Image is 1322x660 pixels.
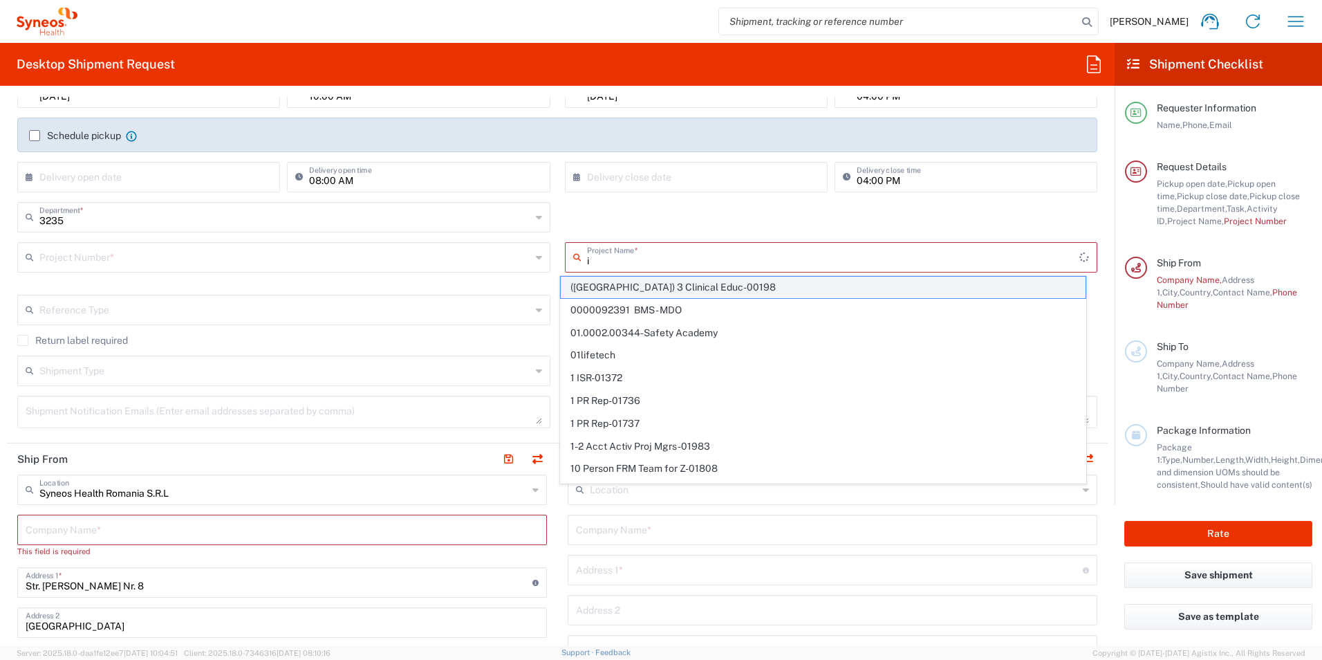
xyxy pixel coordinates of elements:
[1124,521,1312,547] button: Rate
[1162,455,1182,465] span: Type,
[1162,371,1180,381] span: City,
[561,413,1086,434] span: 1 PR Rep-01737
[1157,275,1222,285] span: Company Name,
[561,300,1086,321] span: 0000092391 BMS - MDO
[1227,203,1247,214] span: Task,
[1157,341,1189,352] span: Ship To
[184,649,330,657] span: Client: 2025.18.0-7346316
[1177,191,1249,201] span: Pickup close date,
[561,648,596,657] a: Support
[1216,455,1245,465] span: Length,
[1167,216,1224,226] span: Project Name,
[1180,287,1213,297] span: Country,
[1271,455,1300,465] span: Height,
[719,8,1077,35] input: Shipment, tracking or reference number
[561,481,1086,502] span: 10 person rebadge-01344
[1200,479,1312,490] span: Should have valid content(s)
[1213,371,1272,381] span: Contact Name,
[17,452,68,466] h2: Ship From
[561,277,1086,298] span: ([GEOGRAPHIC_DATA]) 3 Clinical Educ-00198
[1245,455,1271,465] span: Width,
[29,130,121,141] label: Schedule pickup
[561,390,1086,412] span: 1 PR Rep-01736
[1209,120,1232,130] span: Email
[561,436,1086,457] span: 1-2 Acct Activ Proj Mgrs-01983
[1157,102,1256,113] span: Requester Information
[1157,257,1201,268] span: Ship From
[1127,56,1263,73] h2: Shipment Checklist
[565,273,1098,285] div: This field is required
[17,335,128,346] label: Return label required
[1180,371,1213,381] span: Country,
[595,648,631,657] a: Feedback
[1157,178,1227,189] span: Pickup open date,
[1157,442,1192,465] span: Package 1:
[1182,120,1209,130] span: Phone,
[17,56,175,73] h2: Desktop Shipment Request
[1092,647,1305,659] span: Copyright © [DATE]-[DATE] Agistix Inc., All Rights Reserved
[1110,15,1189,28] span: [PERSON_NAME]
[1157,120,1182,130] span: Name,
[277,649,330,657] span: [DATE] 08:10:16
[561,322,1086,344] span: 01.0002.00344-Safety Academy
[1182,455,1216,465] span: Number,
[561,367,1086,389] span: 1 ISR-01372
[17,545,547,558] div: This field is required
[561,458,1086,479] span: 10 Person FRM Team for Z-01808
[1177,203,1227,214] span: Department,
[1162,287,1180,297] span: City,
[1157,425,1251,436] span: Package Information
[1224,216,1287,226] span: Project Number
[1157,358,1222,369] span: Company Name,
[124,649,178,657] span: [DATE] 10:04:51
[561,345,1086,366] span: 01lifetech
[1124,604,1312,630] button: Save as template
[1213,287,1272,297] span: Contact Name,
[17,649,178,657] span: Server: 2025.18.0-daa1fe12ee7
[1124,562,1312,588] button: Save shipment
[1157,161,1227,172] span: Request Details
